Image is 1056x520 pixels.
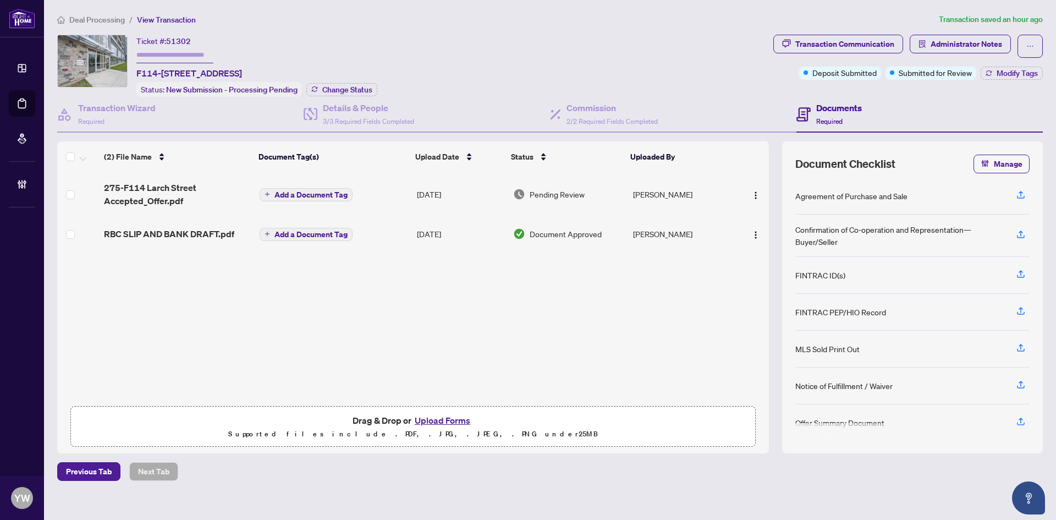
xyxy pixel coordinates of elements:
span: New Submission - Processing Pending [166,85,298,95]
span: Add a Document Tag [274,191,348,199]
p: Supported files include .PDF, .JPG, .JPEG, .PNG under 25 MB [78,428,749,441]
th: Upload Date [411,141,507,172]
img: Document Status [513,188,525,200]
span: Administrator Notes [931,35,1002,53]
span: Upload Date [415,151,459,163]
img: Document Status [513,228,525,240]
button: Add a Document Tag [260,187,353,201]
span: Deal Processing [69,15,125,25]
span: ellipsis [1026,42,1034,50]
img: Logo [751,191,760,200]
span: Pending Review [530,188,585,200]
article: Transaction saved an hour ago [939,13,1043,26]
th: Document Tag(s) [254,141,410,172]
th: Uploaded By [626,141,732,172]
button: Add a Document Tag [260,227,353,241]
td: [PERSON_NAME] [629,216,735,251]
span: RBC SLIP AND BANK DRAFT.pdf [104,227,234,240]
button: Add a Document Tag [260,188,353,201]
h4: Documents [816,101,862,114]
span: Status [511,151,533,163]
button: Logo [747,225,765,243]
button: Previous Tab [57,462,120,481]
span: Document Checklist [795,156,895,172]
img: logo [9,8,35,29]
button: Manage [974,155,1030,173]
td: [PERSON_NAME] [629,172,735,216]
span: 275-F114 Larch Street Accepted_Offer.pdf [104,181,251,207]
span: F114-[STREET_ADDRESS] [136,67,242,80]
span: 3/3 Required Fields Completed [323,117,414,125]
button: Logo [747,185,765,203]
span: 2/2 Required Fields Completed [566,117,658,125]
span: Previous Tab [66,463,112,480]
div: Agreement of Purchase and Sale [795,190,908,202]
img: Logo [751,231,760,239]
div: Transaction Communication [795,35,894,53]
span: (2) File Name [104,151,152,163]
div: Confirmation of Co-operation and Representation—Buyer/Seller [795,223,1003,248]
div: FINTRAC ID(s) [795,269,845,281]
span: Add a Document Tag [274,231,348,238]
span: Change Status [322,86,372,94]
li: / [129,13,133,26]
span: Submitted for Review [899,67,972,79]
button: Open asap [1012,481,1045,514]
h4: Details & People [323,101,414,114]
span: View Transaction [137,15,196,25]
span: 51302 [166,36,191,46]
span: Deposit Submitted [812,67,877,79]
button: Next Tab [129,462,178,481]
span: Manage [994,155,1022,173]
button: Add a Document Tag [260,228,353,241]
span: Required [78,117,105,125]
h4: Commission [566,101,658,114]
h4: Transaction Wizard [78,101,156,114]
div: FINTRAC PEP/HIO Record [795,306,886,318]
span: Drag & Drop orUpload FormsSupported files include .PDF, .JPG, .JPEG, .PNG under25MB [71,407,755,447]
span: plus [265,191,270,197]
button: Administrator Notes [910,35,1011,53]
th: (2) File Name [100,141,255,172]
td: [DATE] [413,172,509,216]
span: Modify Tags [997,69,1038,77]
span: plus [265,231,270,237]
span: Document Approved [530,228,602,240]
img: IMG-X12353968_1.jpg [58,35,127,87]
span: Drag & Drop or [353,413,474,428]
div: Status: [136,82,302,97]
span: YW [14,490,30,506]
span: solution [919,40,926,48]
span: home [57,16,65,24]
span: Required [816,117,843,125]
button: Modify Tags [981,67,1043,80]
div: MLS Sold Print Out [795,343,860,355]
button: Transaction Communication [773,35,903,53]
button: Upload Forms [411,413,474,428]
div: Ticket #: [136,35,191,47]
td: [DATE] [413,216,509,251]
div: Offer Summary Document [795,417,884,429]
button: Change Status [306,83,377,96]
th: Status [507,141,626,172]
div: Notice of Fulfillment / Waiver [795,380,893,392]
